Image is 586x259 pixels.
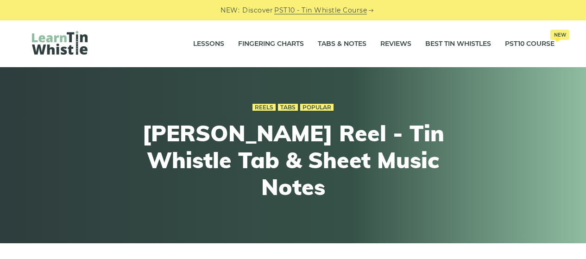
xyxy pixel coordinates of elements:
a: Lessons [193,32,224,56]
span: New [550,30,569,40]
a: Reels [252,104,276,111]
h1: [PERSON_NAME] Reel - Tin Whistle Tab & Sheet Music Notes [123,120,464,200]
a: Reviews [380,32,411,56]
a: Tabs & Notes [318,32,366,56]
img: LearnTinWhistle.com [32,31,88,55]
a: Fingering Charts [238,32,304,56]
a: Tabs [278,104,298,111]
a: Popular [300,104,334,111]
a: Best Tin Whistles [425,32,491,56]
a: PST10 CourseNew [505,32,554,56]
